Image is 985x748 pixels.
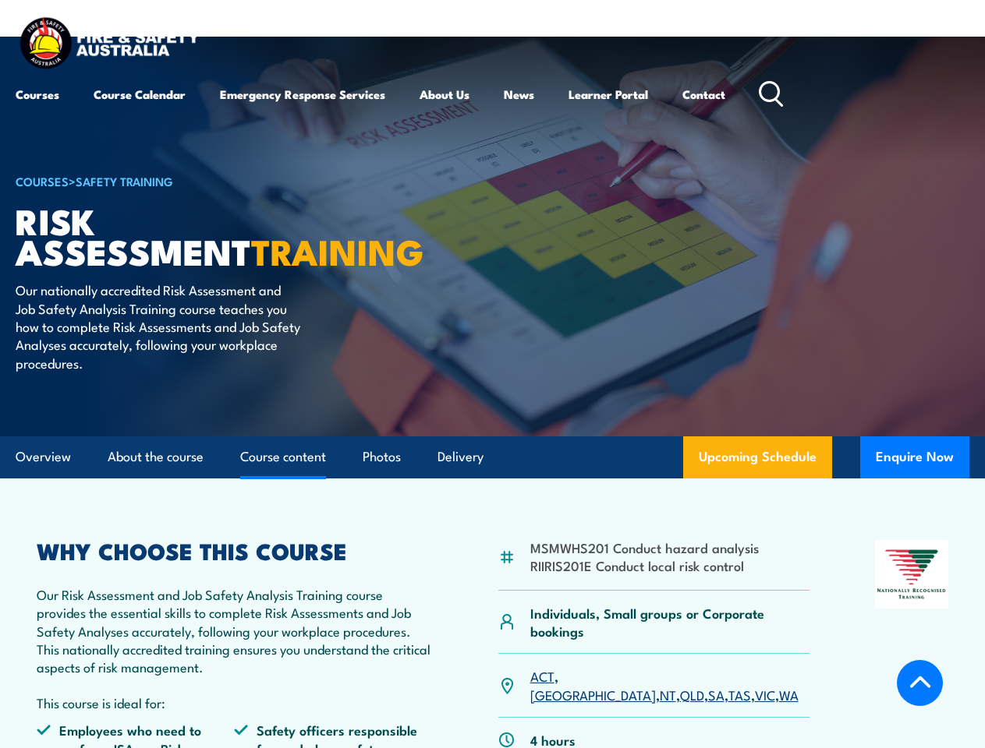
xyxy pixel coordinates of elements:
a: Learner Portal [569,76,648,113]
p: Our Risk Assessment and Job Safety Analysis Training course provides the essential skills to comp... [37,585,432,676]
a: Course Calendar [94,76,186,113]
h1: Risk Assessment [16,205,401,266]
p: Our nationally accredited Risk Assessment and Job Safety Analysis Training course teaches you how... [16,280,300,372]
h2: WHY CHOOSE THIS COURSE [37,540,432,560]
a: NT [660,685,676,704]
a: About the course [108,436,204,478]
a: Overview [16,436,71,478]
a: [GEOGRAPHIC_DATA] [530,685,656,704]
p: Individuals, Small groups or Corporate bookings [530,604,810,640]
button: Enquire Now [860,436,969,478]
a: Safety Training [76,172,173,189]
a: News [504,76,534,113]
a: Delivery [438,436,484,478]
li: MSMWHS201 Conduct hazard analysis [530,538,759,556]
a: About Us [420,76,469,113]
a: Contact [682,76,725,113]
a: ACT [530,666,555,685]
p: , , , , , , , [530,667,810,704]
a: COURSES [16,172,69,189]
a: VIC [755,685,775,704]
li: RIIRIS201E Conduct local risk control [530,556,759,574]
strong: TRAINING [251,224,424,277]
a: SA [708,685,725,704]
a: Upcoming Schedule [683,436,832,478]
p: This course is ideal for: [37,693,432,711]
a: Photos [363,436,401,478]
a: TAS [728,685,751,704]
h6: > [16,171,401,190]
a: Emergency Response Services [220,76,385,113]
a: QLD [680,685,704,704]
a: WA [779,685,799,704]
a: Course content [240,436,326,478]
a: Courses [16,76,59,113]
img: Nationally Recognised Training logo. [875,540,948,609]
